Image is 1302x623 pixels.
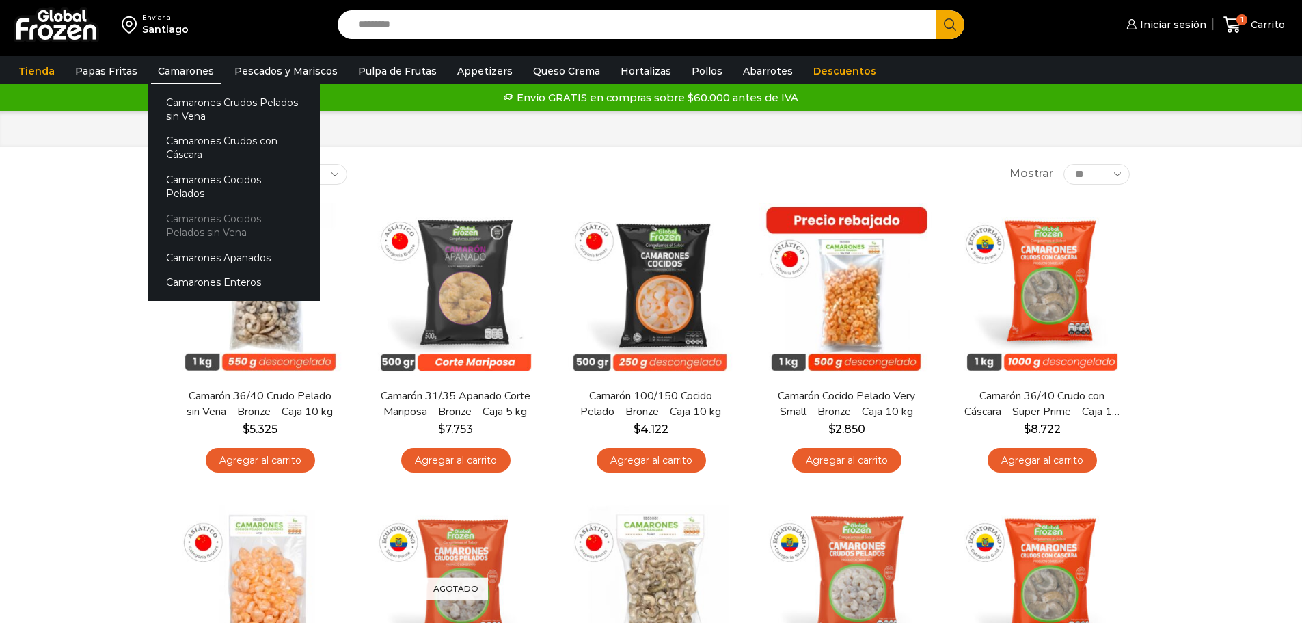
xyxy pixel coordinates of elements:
[142,23,189,36] div: Santiago
[806,58,883,84] a: Descuentos
[377,388,534,420] a: Camarón 31/35 Apanado Corte Mariposa – Bronze – Caja 5 kg
[614,58,678,84] a: Hortalizas
[1137,18,1206,31] span: Iniciar sesión
[148,129,320,168] a: Camarones Crudos con Cáscara
[206,448,315,473] a: Agregar al carrito: “Camarón 36/40 Crudo Pelado sin Vena - Bronze - Caja 10 kg”
[597,448,706,473] a: Agregar al carrito: “Camarón 100/150 Cocido Pelado - Bronze - Caja 10 kg”
[634,423,640,436] span: $
[1024,423,1061,436] bdi: 8.722
[963,388,1120,420] a: Camarón 36/40 Crudo con Cáscara – Super Prime – Caja 10 kg
[936,10,964,39] button: Search button
[450,58,519,84] a: Appetizers
[1247,18,1285,31] span: Carrito
[438,423,445,436] span: $
[1236,14,1247,25] span: 1
[68,58,144,84] a: Papas Fritas
[148,270,320,295] a: Camarones Enteros
[685,58,729,84] a: Pollos
[526,58,607,84] a: Queso Crema
[424,578,488,600] p: Agotado
[634,423,668,436] bdi: 4.122
[142,13,189,23] div: Enviar a
[828,423,865,436] bdi: 2.850
[736,58,800,84] a: Abarrotes
[228,58,344,84] a: Pescados y Mariscos
[148,168,320,207] a: Camarones Cocidos Pelados
[1123,11,1206,38] a: Iniciar sesión
[351,58,444,84] a: Pulpa de Frutas
[792,448,901,473] a: Agregar al carrito: “Camarón Cocido Pelado Very Small - Bronze - Caja 10 kg”
[148,90,320,129] a: Camarones Crudos Pelados sin Vena
[401,448,511,473] a: Agregar al carrito: “Camarón 31/35 Apanado Corte Mariposa - Bronze - Caja 5 kg”
[122,13,142,36] img: address-field-icon.svg
[988,448,1097,473] a: Agregar al carrito: “Camarón 36/40 Crudo con Cáscara - Super Prime - Caja 10 kg”
[181,388,338,420] a: Camarón 36/40 Crudo Pelado sin Vena – Bronze – Caja 10 kg
[828,423,835,436] span: $
[572,388,729,420] a: Camarón 100/150 Cocido Pelado – Bronze – Caja 10 kg
[243,423,249,436] span: $
[243,423,277,436] bdi: 5.325
[438,423,473,436] bdi: 7.753
[1220,9,1288,41] a: 1 Carrito
[148,206,320,245] a: Camarones Cocidos Pelados sin Vena
[148,245,320,270] a: Camarones Apanados
[1009,166,1053,182] span: Mostrar
[12,58,62,84] a: Tienda
[768,388,925,420] a: Camarón Cocido Pelado Very Small – Bronze – Caja 10 kg
[151,58,221,84] a: Camarones
[1024,423,1031,436] span: $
